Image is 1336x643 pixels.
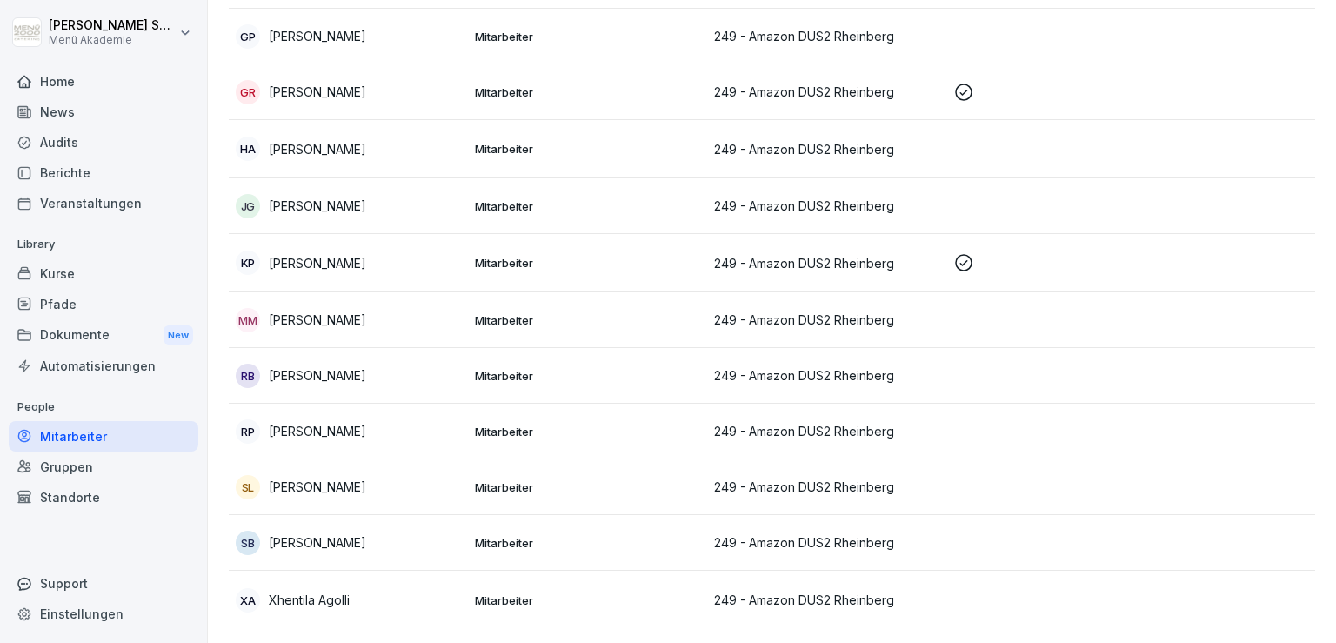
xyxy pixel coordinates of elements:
[269,254,366,272] p: [PERSON_NAME]
[9,319,198,352] div: Dokumente
[9,188,198,218] a: Veranstaltungen
[269,27,366,45] p: [PERSON_NAME]
[475,84,700,100] p: Mitarbeiter
[475,479,700,495] p: Mitarbeiter
[269,311,366,329] p: [PERSON_NAME]
[714,366,939,385] p: 249 - Amazon DUS2 Rheinberg
[236,531,260,555] div: SB
[475,368,700,384] p: Mitarbeiter
[9,66,198,97] a: Home
[714,27,939,45] p: 249 - Amazon DUS2 Rheinberg
[236,24,260,49] div: GP
[9,482,198,512] a: Standorte
[269,366,366,385] p: [PERSON_NAME]
[714,197,939,215] p: 249 - Amazon DUS2 Rheinberg
[714,591,939,609] p: 249 - Amazon DUS2 Rheinberg
[236,308,260,332] div: MM
[9,393,198,421] p: People
[269,140,366,158] p: [PERSON_NAME]
[164,325,193,345] div: New
[475,312,700,328] p: Mitarbeiter
[714,311,939,329] p: 249 - Amazon DUS2 Rheinberg
[49,34,176,46] p: Menü Akademie
[236,419,260,444] div: RP
[236,137,260,161] div: HA
[236,251,260,275] div: KP
[475,198,700,214] p: Mitarbeiter
[9,258,198,289] a: Kurse
[269,422,366,440] p: [PERSON_NAME]
[714,140,939,158] p: 249 - Amazon DUS2 Rheinberg
[475,29,700,44] p: Mitarbeiter
[9,97,198,127] a: News
[269,83,366,101] p: [PERSON_NAME]
[49,18,176,33] p: [PERSON_NAME] Schepers
[9,351,198,381] a: Automatisierungen
[269,591,350,609] p: Xhentila Agolli
[236,475,260,499] div: SL
[269,478,366,496] p: [PERSON_NAME]
[9,568,198,599] div: Support
[475,535,700,551] p: Mitarbeiter
[475,255,700,271] p: Mitarbeiter
[9,231,198,258] p: Library
[714,533,939,552] p: 249 - Amazon DUS2 Rheinberg
[9,289,198,319] a: Pfade
[236,80,260,104] div: GR
[236,364,260,388] div: RB
[714,422,939,440] p: 249 - Amazon DUS2 Rheinberg
[9,452,198,482] a: Gruppen
[9,421,198,452] a: Mitarbeiter
[9,157,198,188] a: Berichte
[236,194,260,218] div: JG
[714,478,939,496] p: 249 - Amazon DUS2 Rheinberg
[714,83,939,101] p: 249 - Amazon DUS2 Rheinberg
[236,588,260,613] div: XA
[9,319,198,352] a: DokumenteNew
[475,424,700,439] p: Mitarbeiter
[475,593,700,608] p: Mitarbeiter
[714,254,939,272] p: 249 - Amazon DUS2 Rheinberg
[475,141,700,157] p: Mitarbeiter
[9,127,198,157] a: Audits
[269,533,366,552] p: [PERSON_NAME]
[9,599,198,629] a: Einstellungen
[269,197,366,215] p: [PERSON_NAME]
